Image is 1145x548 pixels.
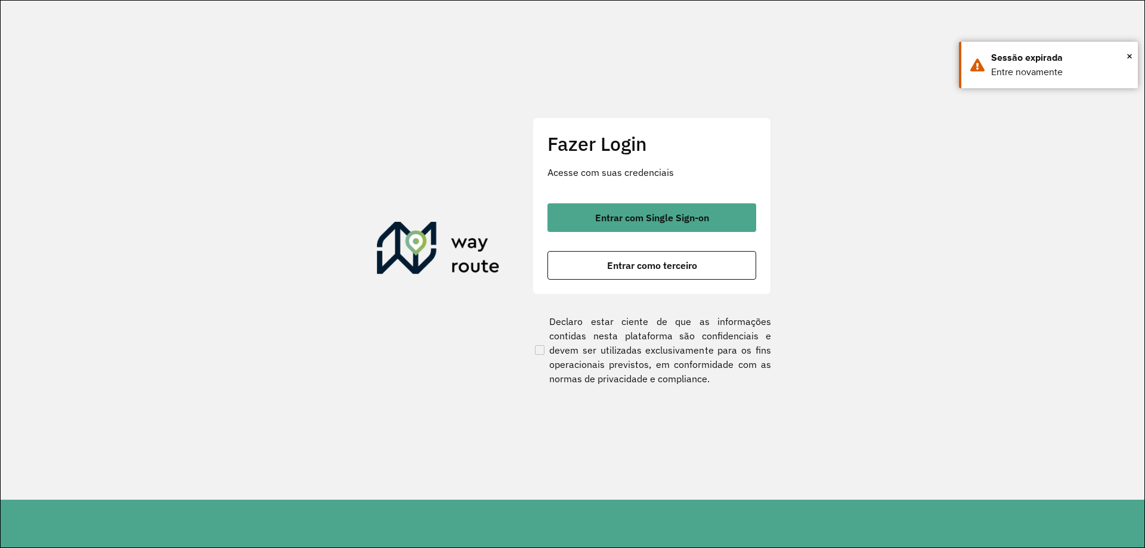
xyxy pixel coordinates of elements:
img: Roteirizador AmbevTech [377,222,500,279]
h2: Fazer Login [547,132,756,155]
label: Declaro estar ciente de que as informações contidas nesta plataforma são confidenciais e devem se... [533,314,771,386]
span: Entrar como terceiro [607,261,697,270]
span: × [1127,47,1132,65]
button: button [547,251,756,280]
button: Close [1127,47,1132,65]
span: Entrar com Single Sign-on [595,213,709,222]
p: Acesse com suas credenciais [547,165,756,179]
div: Sessão expirada [991,51,1129,65]
div: Entre novamente [991,65,1129,79]
button: button [547,203,756,232]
